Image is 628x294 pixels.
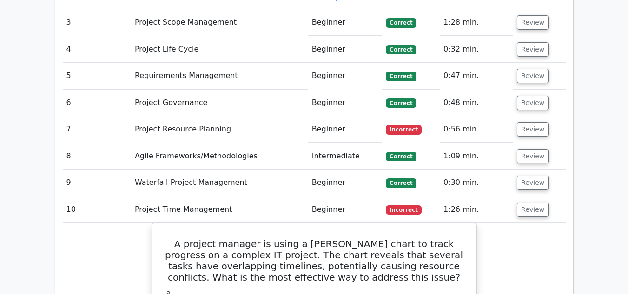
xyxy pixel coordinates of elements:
td: 1:09 min. [440,143,513,170]
td: 0:32 min. [440,36,513,63]
td: 1:26 min. [440,196,513,223]
button: Review [517,96,549,110]
td: Requirements Management [131,63,308,89]
td: Beginner [308,9,382,36]
td: 7 [63,116,131,143]
button: Review [517,42,549,57]
td: Beginner [308,90,382,116]
td: Beginner [308,170,382,196]
td: Beginner [308,63,382,89]
td: 0:56 min. [440,116,513,143]
span: Correct [386,18,416,27]
button: Review [517,149,549,163]
td: 3 [63,9,131,36]
button: Review [517,203,549,217]
td: Waterfall Project Management [131,170,308,196]
h5: A project manager is using a [PERSON_NAME] chart to track progress on a complex IT project. The c... [163,238,465,283]
span: Correct [386,178,416,188]
td: 4 [63,36,131,63]
button: Review [517,176,549,190]
td: 5 [63,63,131,89]
td: 8 [63,143,131,170]
td: 0:47 min. [440,63,513,89]
td: 10 [63,196,131,223]
td: Project Time Management [131,196,308,223]
button: Review [517,15,549,30]
td: 6 [63,90,131,116]
button: Review [517,69,549,83]
td: Beginner [308,36,382,63]
td: Project Life Cycle [131,36,308,63]
button: Review [517,122,549,137]
td: Intermediate [308,143,382,170]
td: Beginner [308,196,382,223]
td: 1:28 min. [440,9,513,36]
span: Incorrect [386,205,422,215]
span: Correct [386,98,416,108]
td: Project Scope Management [131,9,308,36]
td: Project Resource Planning [131,116,308,143]
td: Agile Frameworks/Methodologies [131,143,308,170]
span: Correct [386,152,416,161]
td: 9 [63,170,131,196]
td: 0:30 min. [440,170,513,196]
td: Beginner [308,116,382,143]
span: Correct [386,45,416,54]
span: Correct [386,72,416,81]
span: Incorrect [386,125,422,134]
td: Project Governance [131,90,308,116]
td: 0:48 min. [440,90,513,116]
